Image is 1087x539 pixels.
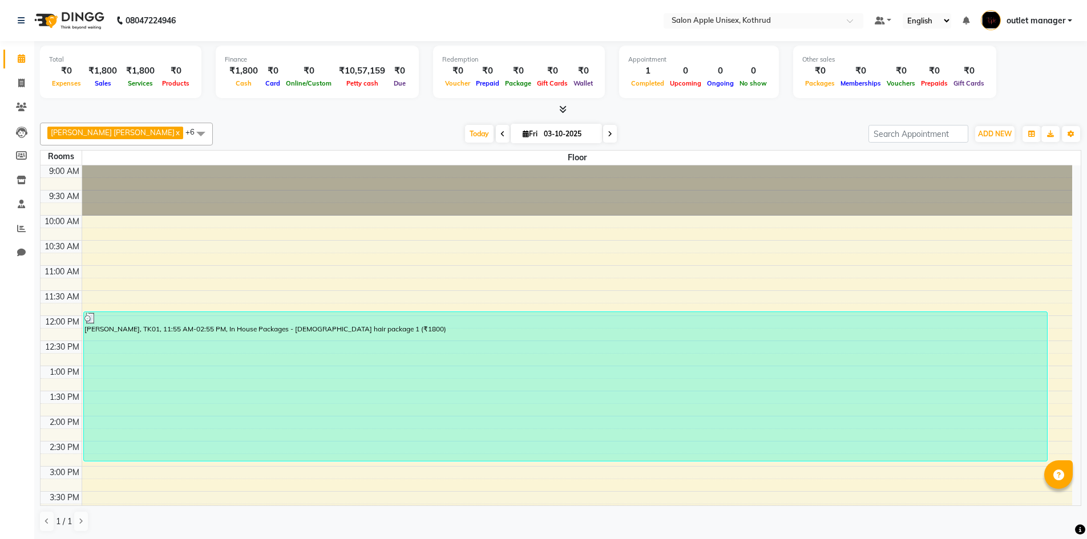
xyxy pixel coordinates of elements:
div: 1:00 PM [47,366,82,378]
div: 12:30 PM [43,341,82,353]
div: ₹0 [159,64,192,78]
div: 0 [704,64,737,78]
span: outlet manager [1007,15,1065,27]
div: 1 [628,64,667,78]
div: ₹0 [442,64,473,78]
div: ₹0 [918,64,951,78]
div: ₹1,800 [225,64,262,78]
div: 0 [667,64,704,78]
span: Services [125,79,156,87]
span: [PERSON_NAME] [PERSON_NAME] [51,128,175,137]
span: Completed [628,79,667,87]
iframe: chat widget [1039,493,1076,528]
div: 9:00 AM [47,165,82,177]
div: Rooms [41,151,82,163]
div: ₹0 [283,64,334,78]
div: ₹0 [838,64,884,78]
div: 2:30 PM [47,441,82,453]
div: ₹0 [534,64,571,78]
span: Ongoing [704,79,737,87]
div: ₹0 [502,64,534,78]
span: Petty cash [344,79,381,87]
span: Prepaids [918,79,951,87]
div: 9:30 AM [47,191,82,202]
img: logo [29,5,107,37]
span: Package [502,79,534,87]
span: +6 [185,127,203,136]
span: Upcoming [667,79,704,87]
div: 10:30 AM [42,241,82,253]
span: Due [391,79,409,87]
img: outlet manager [981,10,1001,30]
div: ₹0 [262,64,283,78]
span: Products [159,79,192,87]
div: Finance [225,55,410,64]
span: Wallet [571,79,596,87]
span: Vouchers [884,79,918,87]
div: Total [49,55,192,64]
span: Gift Cards [534,79,571,87]
div: ₹1,800 [122,64,159,78]
div: 3:00 PM [47,467,82,479]
div: Appointment [628,55,770,64]
div: 11:30 AM [42,291,82,303]
span: No show [737,79,770,87]
span: Card [262,79,283,87]
span: 1 / 1 [56,516,72,528]
div: 10:00 AM [42,216,82,228]
span: Prepaid [473,79,502,87]
div: 11:00 AM [42,266,82,278]
span: Gift Cards [951,79,987,87]
a: x [175,128,180,137]
div: ₹0 [390,64,410,78]
div: 1:30 PM [47,391,82,403]
div: ₹0 [49,64,84,78]
input: Search Appointment [868,125,968,143]
div: Redemption [442,55,596,64]
span: Fri [520,129,540,138]
div: ₹1,800 [84,64,122,78]
div: 12:00 PM [43,316,82,328]
div: ₹0 [802,64,838,78]
div: [PERSON_NAME], TK01, 11:55 AM-02:55 PM, In House Packages - [DEMOGRAPHIC_DATA] hair package 1 (₹1... [84,312,1047,461]
b: 08047224946 [126,5,176,37]
input: 2025-10-03 [540,125,597,143]
span: Sales [92,79,114,87]
span: Today [465,125,494,143]
span: Online/Custom [283,79,334,87]
span: Voucher [442,79,473,87]
div: ₹0 [951,64,987,78]
div: 2:00 PM [47,416,82,428]
div: Other sales [802,55,987,64]
div: 0 [737,64,770,78]
span: ADD NEW [978,129,1012,138]
div: ₹0 [571,64,596,78]
span: Expenses [49,79,84,87]
span: Floor [82,151,1073,165]
button: ADD NEW [975,126,1015,142]
div: 3:30 PM [47,492,82,504]
span: Packages [802,79,838,87]
span: Cash [233,79,254,87]
div: ₹0 [473,64,502,78]
span: Memberships [838,79,884,87]
div: ₹10,57,159 [334,64,390,78]
div: ₹0 [884,64,918,78]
